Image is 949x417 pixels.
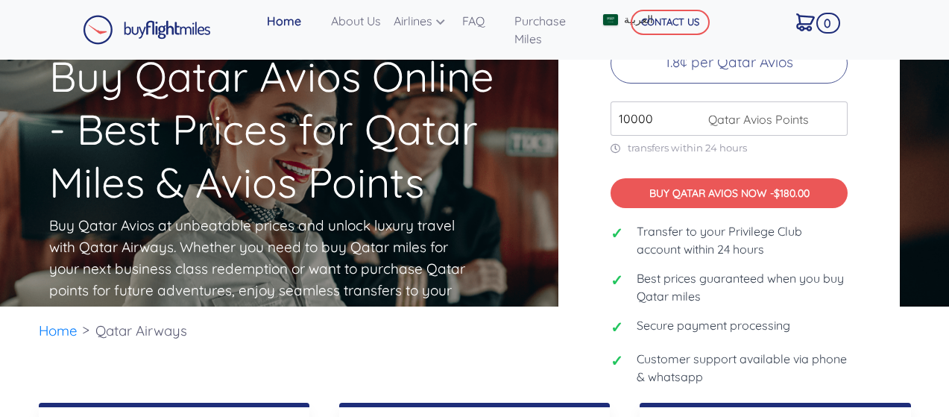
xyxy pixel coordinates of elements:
[637,316,790,334] span: Secure payment processing
[796,13,815,31] img: Cart
[388,6,456,36] a: Airlines
[611,269,625,292] span: ✓
[637,222,848,258] span: Transfer to your Privilege Club account within 24 hours
[631,10,710,35] button: CONTACT US
[456,6,508,36] a: FAQ
[611,178,848,208] button: BUY QATAR AVIOS NOW -$180.00
[611,222,625,245] span: ✓
[603,14,618,25] img: Arabic
[816,13,840,34] span: 0
[774,186,810,200] span: $180.00
[637,269,848,305] span: Best prices guaranteed when you buy Qatar miles
[637,350,848,386] span: Customer support available via phone & whatsapp
[49,215,478,323] p: Buy Qatar Avios at unbeatable prices and unlock luxury travel with Qatar Airways. Whether you nee...
[508,6,590,54] a: Purchase Miles
[88,307,195,355] li: Qatar Airways
[701,110,809,128] span: Qatar Avios Points
[83,15,211,45] img: Buy Flight Miles Logo
[790,6,836,37] a: 0
[611,350,625,372] span: ✓
[261,6,325,36] a: Home
[611,142,848,154] p: transfers within 24 hours
[325,6,388,36] a: About Us
[83,11,211,48] a: Buy Flight Miles Logo
[597,6,675,34] a: العربية
[611,43,848,84] p: 1.8¢ per Qatar Avios
[39,322,78,339] a: Home
[611,316,625,339] span: ✓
